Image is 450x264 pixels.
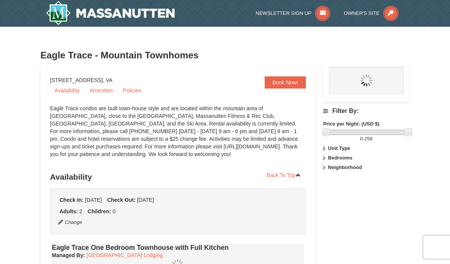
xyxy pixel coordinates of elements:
[137,197,154,203] span: [DATE]
[87,252,162,258] a: [GEOGRAPHIC_DATA] Lodging
[52,252,83,258] span: Managed By
[344,10,379,16] span: Owner's Site
[88,208,111,214] strong: Children:
[360,74,373,87] img: wait.gif
[265,76,306,89] a: Book Now!
[59,208,78,214] strong: Adults:
[262,169,306,181] a: Back To Top
[52,252,85,258] strong: :
[323,135,410,143] label: -
[344,10,399,16] a: Owner's Site
[40,48,410,63] h3: Eagle Trace - Mountain Townhomes
[328,164,362,170] strong: Neighborhood
[85,85,117,96] a: Amenities
[50,105,306,166] div: Eagle Trace condos are built town-house style and are located within the mountain area of [GEOGRA...
[328,155,352,161] strong: Bedrooms
[58,218,83,227] button: Change
[328,145,350,151] strong: Unit Type
[50,169,306,185] h3: Availability
[365,136,373,142] span: 256
[46,1,175,25] img: Massanutten Resort Logo
[107,197,136,203] strong: Check Out:
[323,121,379,127] strong: Price per Night: (USD $)
[52,244,304,251] h4: Eagle Trace One Bedroom Townhouse with Full Kitchen
[46,1,175,25] a: Massanutten Resort
[256,10,331,16] a: Newsletter Sign Up
[85,197,102,203] span: [DATE]
[323,108,410,114] h4: Filter By:
[256,10,312,16] span: Newsletter Sign Up
[118,85,146,96] a: Policies
[112,208,116,214] span: 0
[50,85,84,96] a: Availability
[59,197,84,203] strong: Check In:
[360,136,363,142] span: 0
[79,208,82,214] span: 2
